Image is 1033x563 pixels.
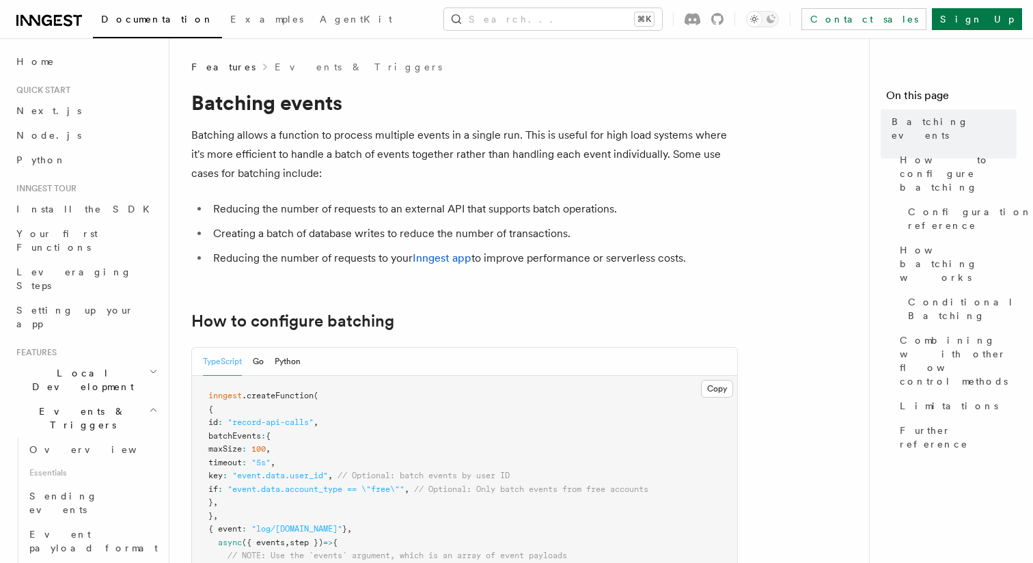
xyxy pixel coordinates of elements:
[894,418,1017,456] a: Further reference
[209,200,738,219] li: Reducing the number of requests to an external API that supports batch operations.
[886,87,1017,109] h4: On this page
[333,538,338,547] span: {
[886,109,1017,148] a: Batching events
[223,471,228,480] span: :
[24,484,161,522] a: Sending events
[414,484,648,494] span: // Optional: Only batch events from free accounts
[29,529,158,553] span: Event payload format
[208,404,213,414] span: {
[444,8,662,30] button: Search...⌘K
[900,243,1017,284] span: How batching works
[228,551,567,560] span: // NOTE: Use the `events` argument, which is an array of event payloads
[11,361,161,399] button: Local Development
[903,290,1017,328] a: Conditional Batching
[208,391,242,400] span: inngest
[242,524,247,534] span: :
[314,391,318,400] span: (
[11,404,149,432] span: Events & Triggers
[11,123,161,148] a: Node.js
[328,471,333,480] span: ,
[208,444,242,454] span: maxSize
[894,238,1017,290] a: How batching works
[191,126,738,183] p: Batching allows a function to process multiple events in a single run. This is useful for high lo...
[900,153,1017,194] span: How to configure batching
[24,462,161,484] span: Essentials
[16,204,158,215] span: Install the SDK
[290,538,323,547] span: step })
[228,417,314,427] span: "record-api-calls"
[242,391,314,400] span: .createFunction
[11,221,161,260] a: Your first Functions
[213,497,218,507] span: ,
[242,444,247,454] span: :
[900,399,998,413] span: Limitations
[11,399,161,437] button: Events & Triggers
[285,538,290,547] span: ,
[266,444,271,454] span: ,
[11,183,77,194] span: Inngest tour
[213,511,218,521] span: ,
[208,524,242,534] span: { event
[314,417,318,427] span: ,
[203,348,242,376] button: TypeScript
[266,431,271,441] span: {
[191,60,256,74] span: Features
[208,511,213,521] span: }
[16,154,66,165] span: Python
[11,148,161,172] a: Python
[746,11,779,27] button: Toggle dark mode
[93,4,222,38] a: Documentation
[312,4,400,37] a: AgentKit
[29,491,98,515] span: Sending events
[16,266,132,291] span: Leveraging Steps
[275,60,442,74] a: Events & Triggers
[261,431,266,441] span: :
[228,484,404,494] span: "event.data.account_type == \"free\""
[894,328,1017,394] a: Combining with other flow control methods
[11,298,161,336] a: Setting up your app
[894,148,1017,200] a: How to configure batching
[275,348,301,376] button: Python
[404,484,409,494] span: ,
[208,471,223,480] span: key
[635,12,654,26] kbd: ⌘K
[701,380,733,398] button: Copy
[191,312,394,331] a: How to configure batching
[208,458,242,467] span: timeout
[932,8,1022,30] a: Sign Up
[11,98,161,123] a: Next.js
[892,115,1017,142] span: Batching events
[251,458,271,467] span: "5s"
[191,90,738,115] h1: Batching events
[11,347,57,358] span: Features
[230,14,303,25] span: Examples
[242,458,247,467] span: :
[908,295,1017,322] span: Conditional Batching
[338,471,510,480] span: // Optional: batch events by user ID
[251,524,342,534] span: "log/[DOMAIN_NAME]"
[222,4,312,37] a: Examples
[218,538,242,547] span: async
[16,55,55,68] span: Home
[101,14,214,25] span: Documentation
[801,8,926,30] a: Contact sales
[11,260,161,298] a: Leveraging Steps
[29,444,170,455] span: Overview
[218,417,223,427] span: :
[16,305,134,329] span: Setting up your app
[253,348,264,376] button: Go
[271,458,275,467] span: ,
[251,444,266,454] span: 100
[209,249,738,268] li: Reducing the number of requests to your to improve performance or serverless costs.
[209,224,738,243] li: Creating a batch of database writes to reduce the number of transactions.
[900,424,1017,451] span: Further reference
[16,228,98,253] span: Your first Functions
[16,130,81,141] span: Node.js
[894,394,1017,418] a: Limitations
[218,484,223,494] span: :
[208,484,218,494] span: if
[900,333,1017,388] span: Combining with other flow control methods
[208,431,261,441] span: batchEvents
[11,85,70,96] span: Quick start
[347,524,352,534] span: ,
